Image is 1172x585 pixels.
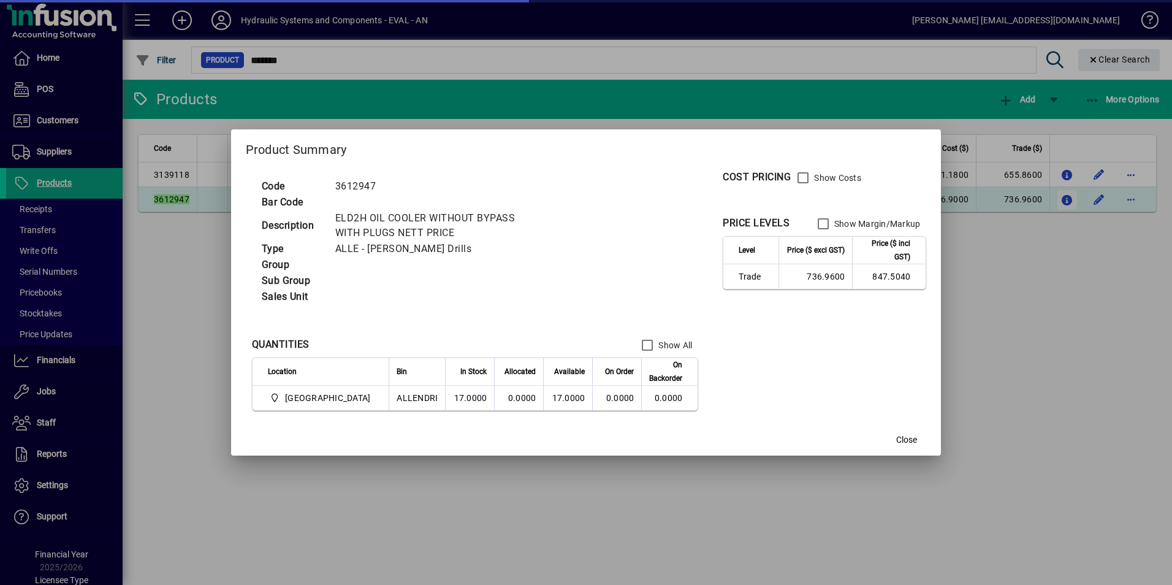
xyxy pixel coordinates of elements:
[256,241,329,257] td: Type
[543,386,592,410] td: 17.0000
[397,365,407,378] span: Bin
[494,386,543,410] td: 0.0000
[256,210,329,241] td: Description
[649,358,682,385] span: On Backorder
[256,273,329,289] td: Sub Group
[389,386,445,410] td: ALLENDRI
[445,386,494,410] td: 17.0000
[605,365,634,378] span: On Order
[256,194,329,210] td: Bar Code
[329,241,552,257] td: ALLE - [PERSON_NAME] Drills
[256,178,329,194] td: Code
[554,365,585,378] span: Available
[329,178,552,194] td: 3612947
[504,365,536,378] span: Allocated
[256,257,329,273] td: Group
[723,216,790,231] div: PRICE LEVELS
[860,237,910,264] span: Price ($ incl GST)
[896,434,917,446] span: Close
[606,393,634,403] span: 0.0000
[812,172,861,184] label: Show Costs
[656,339,692,351] label: Show All
[268,365,297,378] span: Location
[778,264,852,289] td: 736.9600
[739,270,771,283] span: Trade
[285,392,370,404] span: [GEOGRAPHIC_DATA]
[787,243,845,257] span: Price ($ excl GST)
[268,391,376,405] span: Christchurch
[460,365,487,378] span: In Stock
[329,210,552,241] td: ELD2H OIL COOLER WITHOUT BYPASS WITH PLUGS NETT PRICE
[252,337,310,352] div: QUANTITIES
[256,289,329,305] td: Sales Unit
[641,386,698,410] td: 0.0000
[887,429,926,451] button: Close
[723,170,791,185] div: COST PRICING
[231,129,942,165] h2: Product Summary
[832,218,921,230] label: Show Margin/Markup
[739,243,755,257] span: Level
[852,264,926,289] td: 847.5040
